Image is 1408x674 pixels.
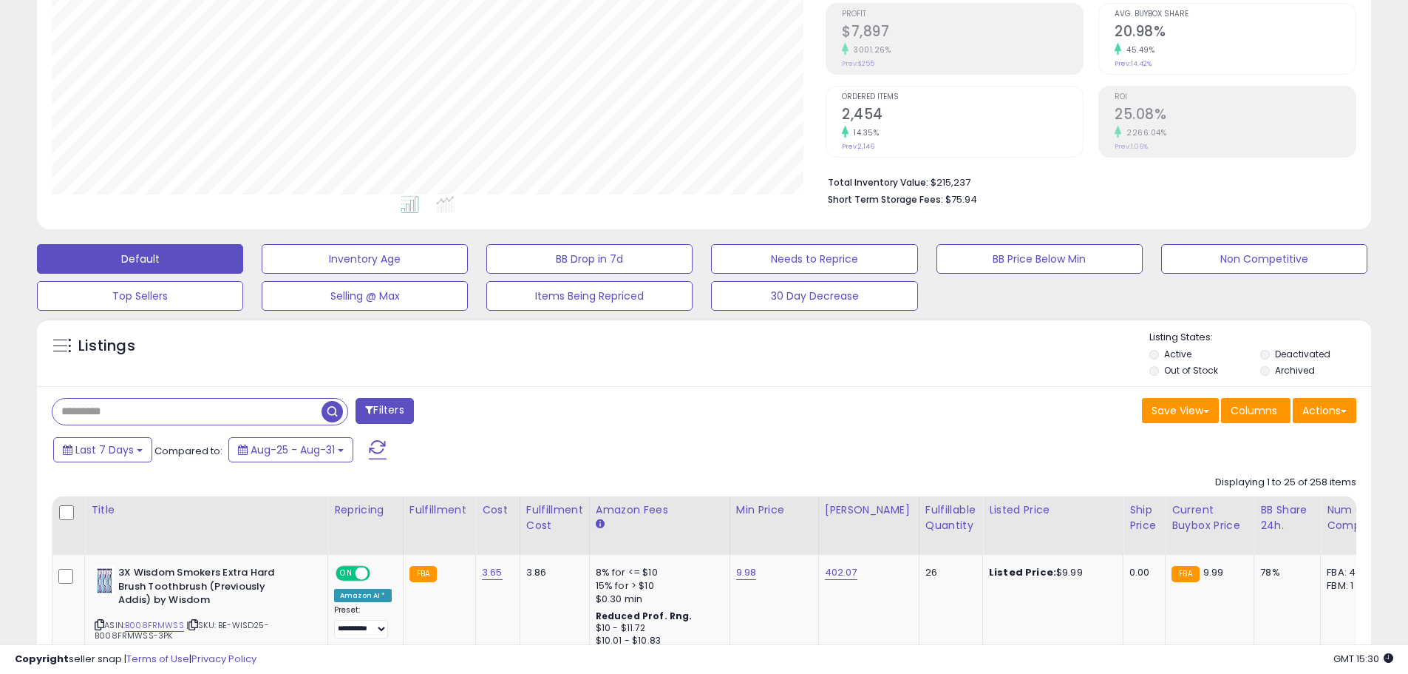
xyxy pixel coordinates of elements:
[1115,142,1148,151] small: Prev: 1.06%
[828,193,943,206] b: Short Term Storage Fees:
[91,502,322,518] div: Title
[848,44,891,55] small: 3001.26%
[1327,502,1381,533] div: Num of Comp.
[1171,566,1199,582] small: FBA
[1115,93,1356,101] span: ROI
[1149,331,1371,345] p: Listing States:
[1129,502,1159,533] div: Ship Price
[334,605,392,638] div: Preset:
[95,566,115,596] img: 41vSnFpG4CL._SL40_.jpg
[736,565,757,580] a: 9.98
[337,567,356,580] span: ON
[711,281,917,311] button: 30 Day Decrease
[596,579,718,593] div: 15% for > $10
[596,502,724,518] div: Amazon Fees
[118,566,298,611] b: 3X Wisdom Smokers Extra Hard Brush Toothbrush (Previously Addis) by Wisdom
[482,565,503,580] a: 3.65
[486,244,693,274] button: BB Drop in 7d
[842,23,1083,43] h2: $7,897
[1260,566,1309,579] div: 78%
[334,502,397,518] div: Repricing
[596,622,718,635] div: $10 - $11.72
[486,281,693,311] button: Items Being Repriced
[1215,476,1356,490] div: Displaying 1 to 25 of 258 items
[409,566,437,582] small: FBA
[1121,127,1166,138] small: 2266.04%
[1164,348,1191,360] label: Active
[262,244,468,274] button: Inventory Age
[356,398,413,424] button: Filters
[1327,566,1375,579] div: FBA: 4
[15,652,69,666] strong: Copyright
[95,566,316,659] div: ASIN:
[1171,502,1248,533] div: Current Buybox Price
[842,59,874,68] small: Prev: $255
[925,566,971,579] div: 26
[1164,364,1218,377] label: Out of Stock
[825,502,913,518] div: [PERSON_NAME]
[848,127,879,138] small: 14.35%
[711,244,917,274] button: Needs to Reprice
[1231,403,1277,418] span: Columns
[228,437,353,462] button: Aug-25 - Aug-31
[78,336,135,357] h5: Listings
[368,567,392,580] span: OFF
[828,176,928,189] b: Total Inventory Value:
[262,281,468,311] button: Selling @ Max
[1221,398,1290,423] button: Columns
[1275,348,1330,360] label: Deactivated
[37,281,243,311] button: Top Sellers
[154,444,222,458] span: Compared to:
[53,437,152,462] button: Last 7 Days
[1115,106,1356,126] h2: 25.08%
[1161,244,1367,274] button: Non Competitive
[936,244,1143,274] button: BB Price Below Min
[596,610,693,622] b: Reduced Prof. Rng.
[945,192,977,206] span: $75.94
[37,244,243,274] button: Default
[526,566,578,579] div: 3.86
[842,10,1083,18] span: Profit
[596,566,718,579] div: 8% for <= $10
[1333,652,1393,666] span: 2025-09-8 15:30 GMT
[989,566,1112,579] div: $9.99
[1260,502,1314,533] div: BB Share 24h.
[409,502,469,518] div: Fulfillment
[596,593,718,606] div: $0.30 min
[15,653,256,667] div: seller snap | |
[526,502,583,533] div: Fulfillment Cost
[842,106,1083,126] h2: 2,454
[989,502,1117,518] div: Listed Price
[925,502,976,533] div: Fulfillable Quantity
[482,502,514,518] div: Cost
[842,142,874,151] small: Prev: 2,146
[1121,44,1154,55] small: 45.49%
[1115,23,1356,43] h2: 20.98%
[125,619,184,632] a: B008FRMWSS
[736,502,812,518] div: Min Price
[251,442,335,457] span: Aug-25 - Aug-31
[1115,59,1152,68] small: Prev: 14.42%
[1327,579,1375,593] div: FBM: 1
[989,565,1056,579] b: Listed Price:
[75,442,134,457] span: Last 7 Days
[126,652,189,666] a: Terms of Use
[1293,398,1356,423] button: Actions
[1142,398,1219,423] button: Save View
[596,518,605,531] small: Amazon Fees.
[828,172,1345,190] li: $215,237
[1129,566,1154,579] div: 0.00
[842,93,1083,101] span: Ordered Items
[825,565,857,580] a: 402.07
[1115,10,1356,18] span: Avg. Buybox Share
[334,589,392,602] div: Amazon AI *
[1275,364,1315,377] label: Archived
[1203,565,1224,579] span: 9.99
[191,652,256,666] a: Privacy Policy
